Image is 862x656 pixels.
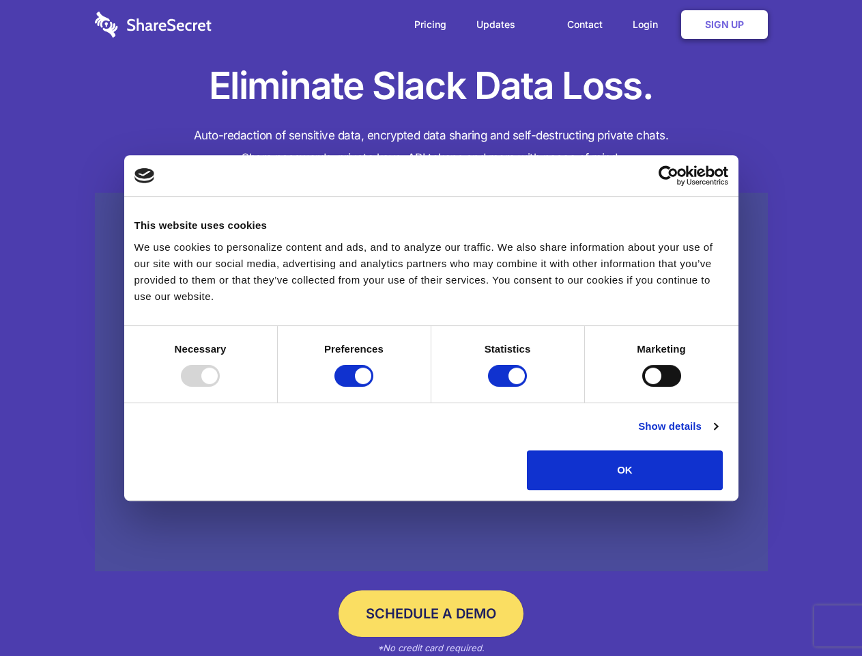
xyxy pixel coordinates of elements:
a: Show details [638,418,717,435]
em: *No credit card required. [377,642,485,653]
div: This website uses cookies [134,217,728,234]
a: Usercentrics Cookiebot - opens in a new window [609,165,728,186]
img: logo-wordmark-white-trans-d4663122ce5f474addd5e946df7df03e33cb6a1c49d2221995e7729f52c070b2.svg [95,12,212,38]
a: Contact [554,3,616,46]
h1: Eliminate Slack Data Loss. [95,61,768,111]
h4: Auto-redaction of sensitive data, encrypted data sharing and self-destructing private chats. Shar... [95,124,768,169]
div: We use cookies to personalize content and ads, and to analyze our traffic. We also share informat... [134,239,728,305]
a: Wistia video thumbnail [95,193,768,572]
img: logo [134,168,155,183]
a: Sign Up [681,10,768,39]
a: Pricing [401,3,460,46]
strong: Marketing [637,343,686,355]
strong: Preferences [324,343,384,355]
button: OK [527,450,723,490]
a: Login [619,3,678,46]
strong: Necessary [175,343,227,355]
strong: Statistics [485,343,531,355]
a: Schedule a Demo [339,590,523,637]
